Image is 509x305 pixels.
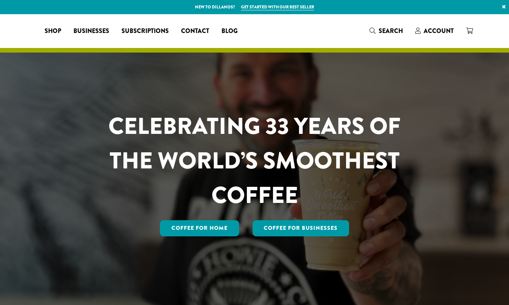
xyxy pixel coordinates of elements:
span: Contact [181,26,209,36]
h1: CELEBRATING 33 YEARS OF THE WORLD’S SMOOTHEST COFFEE [86,109,423,213]
a: Search [363,25,409,37]
a: Coffee for Home [160,220,239,236]
span: Blog [221,26,238,36]
span: Search [379,26,403,35]
span: Shop [45,26,61,36]
span: Account [424,26,454,35]
span: Subscriptions [121,26,169,36]
a: Shop [38,25,67,37]
a: Coffee For Businesses [253,220,349,236]
span: Businesses [73,26,109,36]
a: Get started with our best seller [241,4,314,10]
